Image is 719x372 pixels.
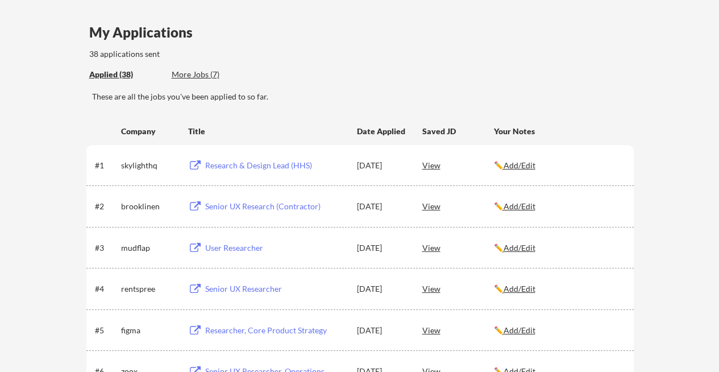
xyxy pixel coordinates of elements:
div: rentspree [121,283,178,295]
u: Add/Edit [504,284,535,294]
div: #3 [95,242,117,254]
u: Add/Edit [504,160,535,170]
div: Applied (38) [89,69,163,80]
div: [DATE] [357,242,407,254]
div: mudflap [121,242,178,254]
div: Senior UX Research (Contractor) [205,201,346,212]
div: View [422,278,494,299]
div: [DATE] [357,325,407,336]
div: Saved JD [422,121,494,141]
u: Add/Edit [504,243,535,253]
div: Research & Design Lead (HHS) [205,160,346,171]
div: brooklinen [121,201,178,212]
div: #2 [95,201,117,212]
div: [DATE] [357,201,407,212]
div: #5 [95,325,117,336]
div: View [422,155,494,175]
div: ✏️ [494,201,624,212]
div: #1 [95,160,117,171]
div: User Researcher [205,242,346,254]
div: Company [121,126,178,137]
div: Senior UX Researcher [205,283,346,295]
div: More Jobs (7) [172,69,255,80]
div: figma [121,325,178,336]
div: ✏️ [494,242,624,254]
div: ✏️ [494,325,624,336]
div: [DATE] [357,283,407,295]
div: View [422,320,494,340]
div: skylighthq [121,160,178,171]
div: #4 [95,283,117,295]
div: Date Applied [357,126,407,137]
div: Researcher, Core Product Strategy [205,325,346,336]
div: These are job applications we think you'd be a good fit for, but couldn't apply you to automatica... [172,69,255,81]
div: ✏️ [494,283,624,295]
div: [DATE] [357,160,407,171]
div: 38 applications sent [89,48,309,60]
u: Add/Edit [504,325,535,335]
div: My Applications [89,26,202,39]
div: These are all the jobs you've been applied to so far. [92,91,634,102]
u: Add/Edit [504,201,535,211]
div: View [422,237,494,258]
div: View [422,196,494,216]
div: These are all the jobs you've been applied to so far. [89,69,163,81]
div: Title [188,126,346,137]
div: Your Notes [494,126,624,137]
div: ✏️ [494,160,624,171]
